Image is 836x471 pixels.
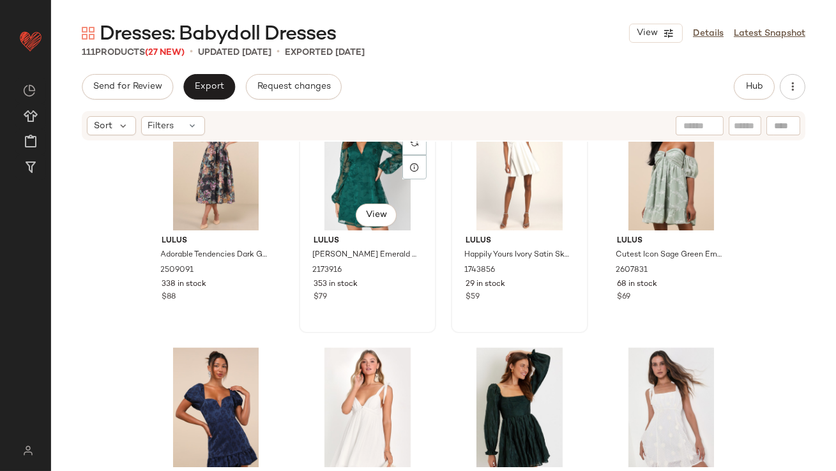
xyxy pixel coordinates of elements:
button: View [356,204,397,227]
span: Lulus [466,235,574,247]
span: $69 [617,292,630,303]
img: svg%3e [23,84,36,97]
p: Exported [DATE] [285,46,365,59]
span: • [277,45,280,60]
span: 2607831 [616,265,648,276]
span: 29 in stock [466,279,505,290]
a: Details [693,27,724,40]
img: svg%3e [15,445,40,456]
img: svg%3e [411,139,418,147]
span: $59 [466,292,480,303]
span: Lulus [162,235,270,247]
div: Products [82,46,185,59]
img: svg%3e [82,27,95,40]
span: 111 [82,48,95,57]
span: Happily Yours Ivory Satin Skater Mini Dress [464,250,572,261]
span: (27 New) [145,48,185,57]
span: View [365,210,387,220]
span: Hub [745,82,763,92]
span: 2173916 [312,265,342,276]
span: Request changes [257,82,331,92]
span: Adorable Tendencies Dark Grey Floral Puff Sleeve Midi Dress [161,250,269,261]
img: heart_red.DM2ytmEG.svg [18,28,43,54]
span: Lulus [617,235,725,247]
span: 1743856 [464,265,495,276]
a: Latest Snapshot [734,27,805,40]
span: View [636,28,658,38]
button: View [629,24,683,43]
span: Filters [148,119,174,133]
span: 68 in stock [617,279,657,290]
span: Sort [94,119,112,133]
span: Export [194,82,224,92]
span: [PERSON_NAME] Emerald Green Embroidered Puff Sleeve Mini Dress [312,250,420,261]
button: Send for Review [82,74,173,100]
span: Cutest Icon Sage Green Embroidered Off-the-Shoulder Mini Dress [616,250,724,261]
span: Send for Review [93,82,162,92]
span: Lulus [314,235,422,247]
span: • [190,45,193,60]
p: updated [DATE] [198,46,271,59]
span: 338 in stock [162,279,207,290]
span: 2509091 [161,265,194,276]
button: Export [183,74,235,100]
span: 353 in stock [314,279,358,290]
button: Request changes [246,74,342,100]
button: Hub [734,74,775,100]
span: Dresses: Babydoll Dresses [100,22,336,47]
span: $88 [162,292,176,303]
span: $79 [314,292,327,303]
